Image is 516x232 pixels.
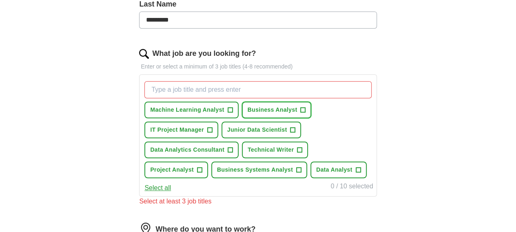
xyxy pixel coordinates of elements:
span: Junior Data Scientist [227,126,287,134]
span: Machine Learning Analyst [150,106,224,114]
button: Data Analytics Consultant [144,141,239,158]
button: Technical Writer [242,141,308,158]
button: Project Analyst [144,161,208,178]
button: Business Systems Analyst [211,161,307,178]
input: Type a job title and press enter [144,81,371,98]
span: IT Project Manager [150,126,204,134]
span: Data Analyst [316,166,352,174]
span: Business Systems Analyst [217,166,293,174]
button: Business Analyst [242,102,312,118]
button: Junior Data Scientist [221,122,301,138]
div: Select at least 3 job titles [139,197,376,206]
span: Technical Writer [248,146,294,154]
img: search.png [139,49,149,59]
button: Select all [144,183,171,193]
div: 0 / 10 selected [331,181,373,193]
label: What job are you looking for? [152,48,256,59]
button: IT Project Manager [144,122,218,138]
button: Data Analyst [310,161,367,178]
span: Project Analyst [150,166,194,174]
button: Machine Learning Analyst [144,102,238,118]
span: Data Analytics Consultant [150,146,224,154]
span: Business Analyst [248,106,297,114]
p: Enter or select a minimum of 3 job titles (4-8 recommended) [139,62,376,71]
